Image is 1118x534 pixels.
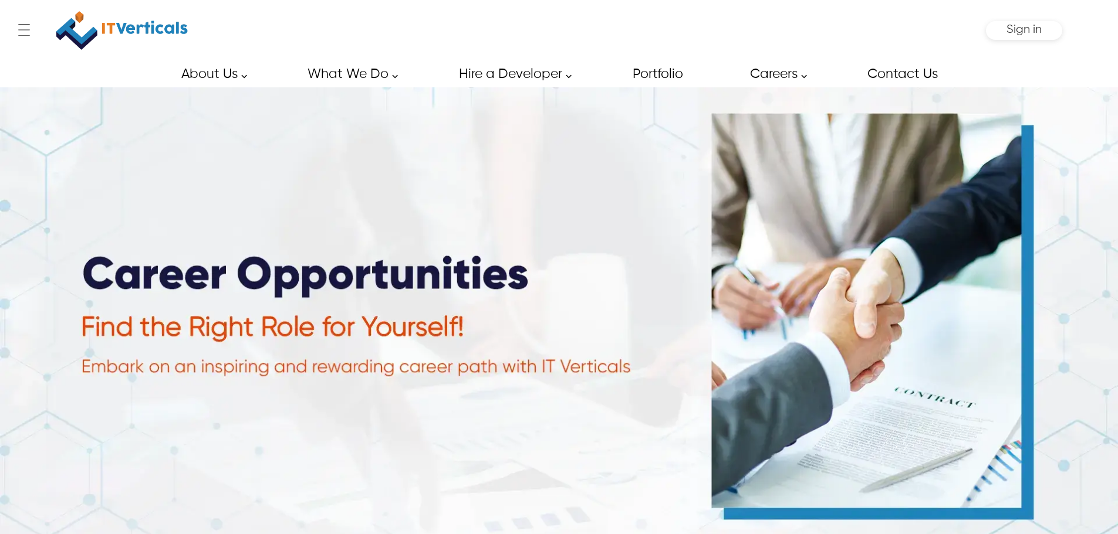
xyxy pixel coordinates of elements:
a: Hire a Developer [445,61,578,87]
a: What We Do [294,61,404,87]
a: About Us [168,61,254,87]
span: Sign in [1006,23,1042,36]
a: Sign in [1006,27,1042,35]
a: Careers [737,61,813,87]
a: Portfolio [619,61,695,87]
img: IT Verticals Inc [56,6,188,55]
a: Contact Us [854,61,950,87]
